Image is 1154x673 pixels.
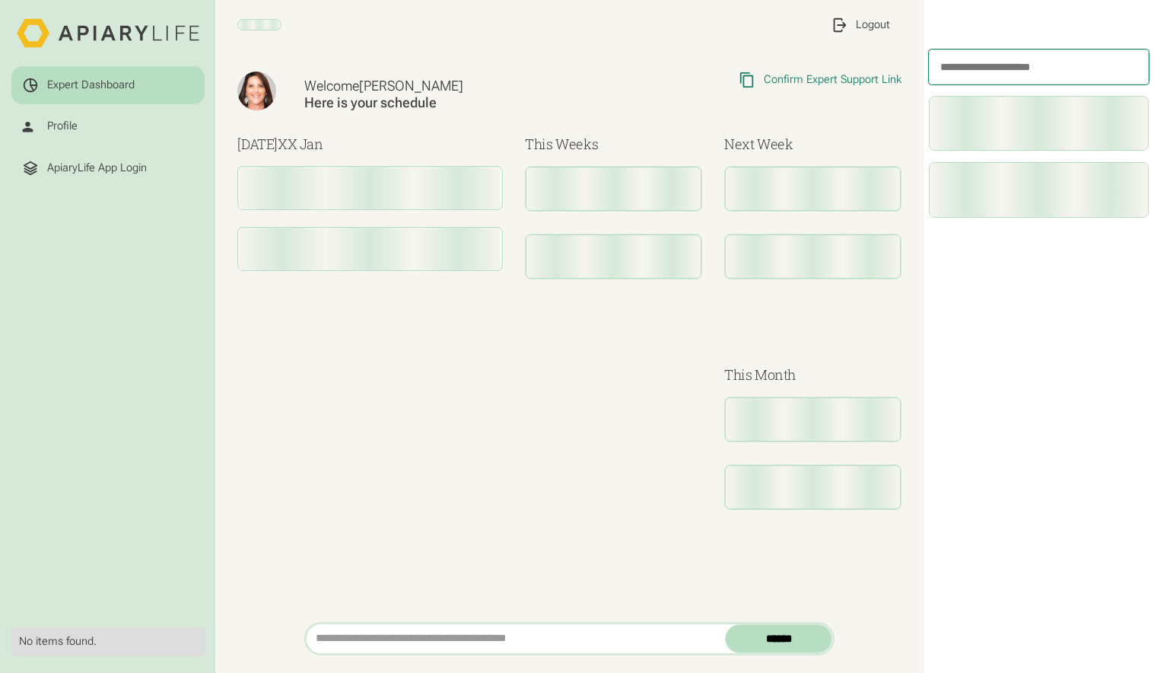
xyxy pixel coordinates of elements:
[11,107,205,146] a: Profile
[724,134,901,155] h3: Next Week
[11,148,205,187] a: ApiaryLife App Login
[304,94,600,112] div: Here is your schedule
[47,120,78,133] div: Profile
[47,78,135,92] div: Expert Dashboard
[47,161,147,175] div: ApiaryLife App Login
[278,135,323,153] span: XX Jan
[525,134,702,155] h3: This Weeks
[19,635,197,649] div: No items found.
[724,365,901,385] h3: This Month
[359,78,463,94] span: [PERSON_NAME]
[764,73,901,87] div: Confirm Expert Support Link
[237,134,503,155] h3: [DATE]
[11,66,205,105] a: Expert Dashboard
[304,78,600,95] div: Welcome
[856,18,890,32] div: Logout
[820,5,901,44] a: Logout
